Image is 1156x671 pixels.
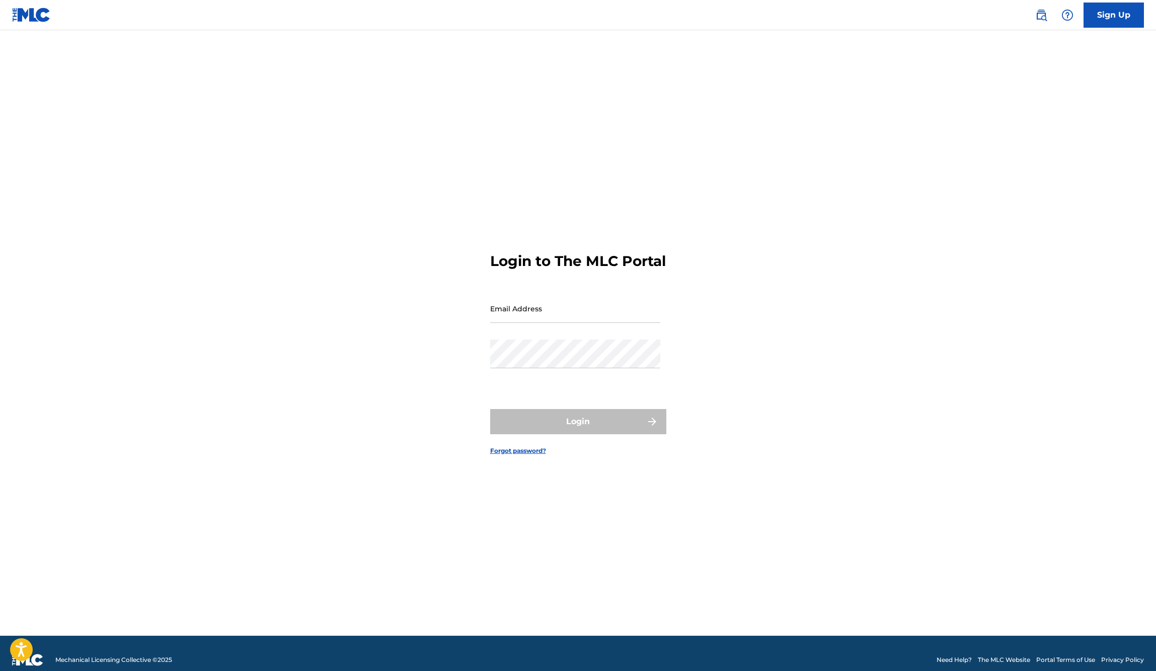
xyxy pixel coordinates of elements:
[1101,655,1144,664] a: Privacy Policy
[978,655,1030,664] a: The MLC Website
[490,252,666,270] h3: Login to The MLC Portal
[490,446,546,455] a: Forgot password?
[1035,9,1047,21] img: search
[12,8,51,22] img: MLC Logo
[12,654,43,666] img: logo
[1057,5,1077,25] div: Help
[1084,3,1144,28] a: Sign Up
[55,655,172,664] span: Mechanical Licensing Collective © 2025
[1036,655,1095,664] a: Portal Terms of Use
[1061,9,1073,21] img: help
[937,655,972,664] a: Need Help?
[1031,5,1051,25] a: Public Search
